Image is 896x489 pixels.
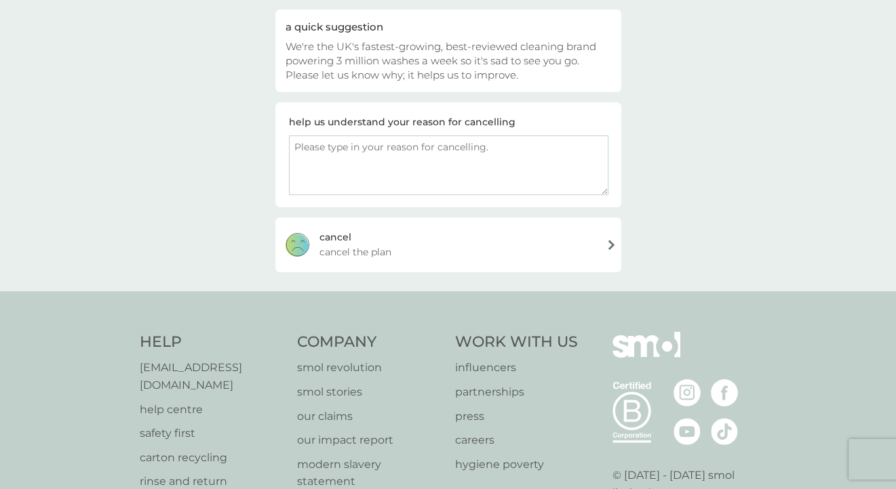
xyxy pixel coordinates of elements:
[140,359,284,394] a: [EMAIL_ADDRESS][DOMAIN_NAME]
[297,359,442,377] a: smol revolution
[711,379,738,406] img: visit the smol Facebook page
[297,408,442,425] a: our claims
[455,383,578,401] a: partnerships
[140,425,284,442] a: safety first
[289,114,515,129] div: help us understand your reason for cancelling
[297,383,442,401] a: smol stories
[286,20,611,34] div: a quick suggestion
[297,431,442,449] a: our impact report
[711,418,738,445] img: visit the smol Tiktok page
[297,332,442,353] h4: Company
[612,332,680,378] img: smol
[455,456,578,473] a: hygiene poverty
[674,418,701,445] img: visit the smol Youtube page
[455,332,578,353] h4: Work With Us
[140,449,284,467] a: carton recycling
[319,244,391,259] span: cancel the plan
[455,431,578,449] a: careers
[455,359,578,377] a: influencers
[140,332,284,353] h4: Help
[319,230,351,244] div: cancel
[674,379,701,406] img: visit the smol Instagram page
[286,40,596,81] span: We're the UK's fastest-growing, best-reviewed cleaning brand powering 3 million washes a week so ...
[140,401,284,419] a: help centre
[455,408,578,425] a: press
